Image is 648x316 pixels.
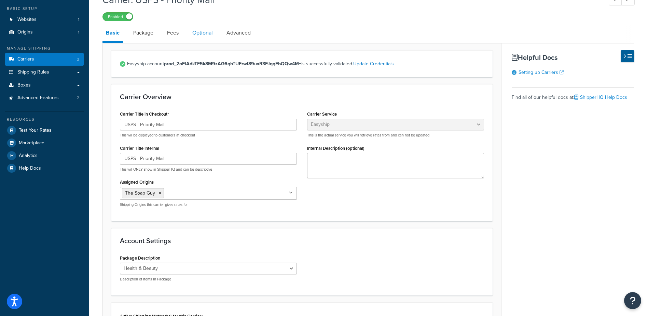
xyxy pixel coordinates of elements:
[353,60,394,67] a: Update Credentials
[77,95,79,101] span: 2
[77,56,79,62] span: 2
[5,45,84,51] div: Manage Shipping
[5,13,84,26] a: Websites1
[17,29,33,35] span: Origins
[125,189,155,197] span: The Soap Guy
[512,54,634,61] h3: Helpful Docs
[120,93,484,101] h3: Carrier Overview
[78,17,79,23] span: 1
[5,6,84,12] div: Basic Setup
[17,82,31,88] span: Boxes
[5,149,84,162] a: Analytics
[120,180,154,185] label: Assigned Origins
[130,25,157,41] a: Package
[5,137,84,149] a: Marketplace
[164,60,301,67] strong: prod_2oFlAdkTF5k8M9zAG6qbTUFrwI89uxR3FJqqEbQQw4M=
[5,53,84,66] a: Carriers2
[19,166,41,171] span: Help Docs
[17,56,34,62] span: Carriers
[17,69,49,75] span: Shipping Rules
[19,128,52,133] span: Test Your Rates
[223,25,254,41] a: Advanced
[307,133,484,138] p: This is the actual service you will retrieve rates from and can not be updated
[189,25,216,41] a: Optional
[120,146,159,151] label: Carrier Title Internal
[120,277,297,282] p: Description of Items In Package
[5,124,84,136] a: Test Your Rates
[120,133,297,138] p: This will be displayed to customers at checkout
[621,50,634,62] button: Hide Help Docs
[5,92,84,104] a: Advanced Features2
[120,255,160,261] label: Package Description
[5,79,84,92] a: Boxes
[5,117,84,122] div: Resources
[307,111,337,117] label: Carrier Service
[512,87,634,102] div: Find all of our helpful docs at:
[102,25,123,43] a: Basic
[5,13,84,26] li: Websites
[519,69,564,76] a: Setting up Carriers
[127,59,484,69] span: Easyship account is successfully validated.
[5,53,84,66] li: Carriers
[103,13,133,21] label: Enabled
[5,26,84,39] li: Origins
[5,162,84,174] a: Help Docs
[307,146,364,151] label: Internal Description (optional)
[120,111,169,117] label: Carrier Title in Checkout
[5,66,84,79] a: Shipping Rules
[17,95,59,101] span: Advanced Features
[78,29,79,35] span: 1
[574,94,627,101] a: ShipperHQ Help Docs
[120,202,297,207] p: Shipping Origins this carrier gives rates for
[120,167,297,172] p: This will ONLY show in ShipperHQ and can be descriptive
[5,26,84,39] a: Origins1
[19,140,44,146] span: Marketplace
[17,17,37,23] span: Websites
[19,153,38,159] span: Analytics
[120,237,484,245] h3: Account Settings
[5,92,84,104] li: Advanced Features
[624,292,641,309] button: Open Resource Center
[164,25,182,41] a: Fees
